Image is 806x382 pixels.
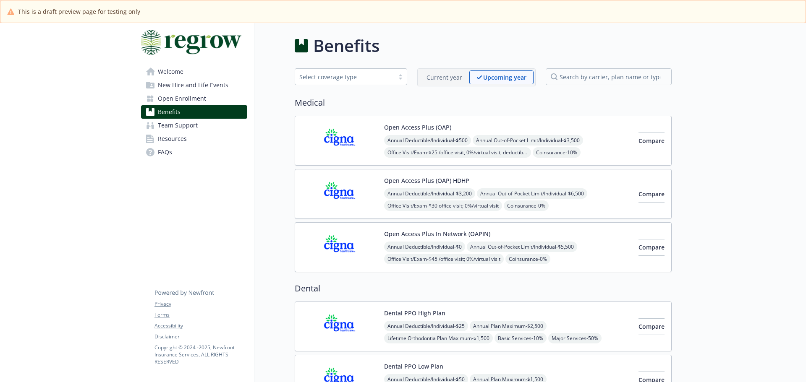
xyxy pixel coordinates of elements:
span: Office Visit/Exam - $30 office visit; 0%/virtual visit [384,200,502,211]
span: Annual Deductible/Individual - $500 [384,135,471,146]
span: Annual Out-of-Pocket Limit/Individual - $3,500 [473,135,583,146]
h2: Dental [295,282,672,295]
a: FAQs [141,146,247,159]
span: Annual Deductible/Individual - $0 [384,242,465,252]
a: Open Enrollment [141,92,247,105]
a: Privacy [154,300,247,308]
a: Accessibility [154,322,247,330]
span: Annual Plan Maximum - $2,500 [470,321,547,331]
button: Dental PPO Low Plan [384,362,443,371]
span: Annual Deductible/Individual - $3,200 [384,188,475,199]
span: Annual Out-of-Pocket Limit/Individual - $6,500 [477,188,587,199]
a: Team Support [141,119,247,132]
p: Copyright © 2024 - 2025 , Newfront Insurance Services, ALL RIGHTS RESERVED [154,344,247,365]
img: CIGNA carrier logo [302,176,377,212]
h1: Benefits [313,33,379,58]
span: Compare [639,190,665,198]
a: Benefits [141,105,247,119]
span: Welcome [158,65,183,78]
a: Welcome [141,65,247,78]
div: Select coverage type [299,73,390,81]
span: Lifetime Orthodontia Plan Maximum - $1,500 [384,333,493,343]
button: Open Access Plus (OAP) HDHP [384,176,469,185]
img: CIGNA carrier logo [302,229,377,265]
input: search by carrier, plan name or type [546,68,672,85]
span: Major Services - 50% [548,333,602,343]
span: Annual Deductible/Individual - $25 [384,321,468,331]
span: Coinsurance - 0% [504,200,549,211]
button: Open Access Plus (OAP) [384,123,451,132]
span: Resources [158,132,187,146]
span: Office Visit/Exam - $25 /office visit, 0%/virtual visit, deductible does not apply [384,147,531,158]
a: Resources [141,132,247,146]
span: Office Visit/Exam - $45 /office visit; 0%/virtual visit [384,254,504,264]
span: Coinsurance - 10% [533,147,581,158]
span: Annual Out-of-Pocket Limit/Individual - $5,500 [467,242,577,252]
button: Compare [639,239,665,256]
span: Coinsurance - 0% [505,254,550,264]
img: CIGNA carrier logo [302,309,377,344]
span: This is a draft preview page for testing only [18,7,140,16]
button: Compare [639,318,665,335]
button: Open Access Plus In Network (OAPIN) [384,229,490,238]
span: New Hire and Life Events [158,78,228,92]
span: Open Enrollment [158,92,206,105]
span: Basic Services - 10% [495,333,547,343]
h2: Medical [295,96,672,109]
a: Disclaimer [154,333,247,340]
button: Dental PPO High Plan [384,309,445,317]
button: Compare [639,133,665,149]
a: New Hire and Life Events [141,78,247,92]
p: Current year [427,73,462,82]
span: Compare [639,322,665,330]
img: CIGNA carrier logo [302,123,377,159]
a: Terms [154,311,247,319]
span: Benefits [158,105,181,119]
span: Team Support [158,119,198,132]
button: Compare [639,186,665,203]
p: Upcoming year [483,73,526,82]
span: Compare [639,137,665,145]
span: FAQs [158,146,172,159]
span: Compare [639,243,665,251]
